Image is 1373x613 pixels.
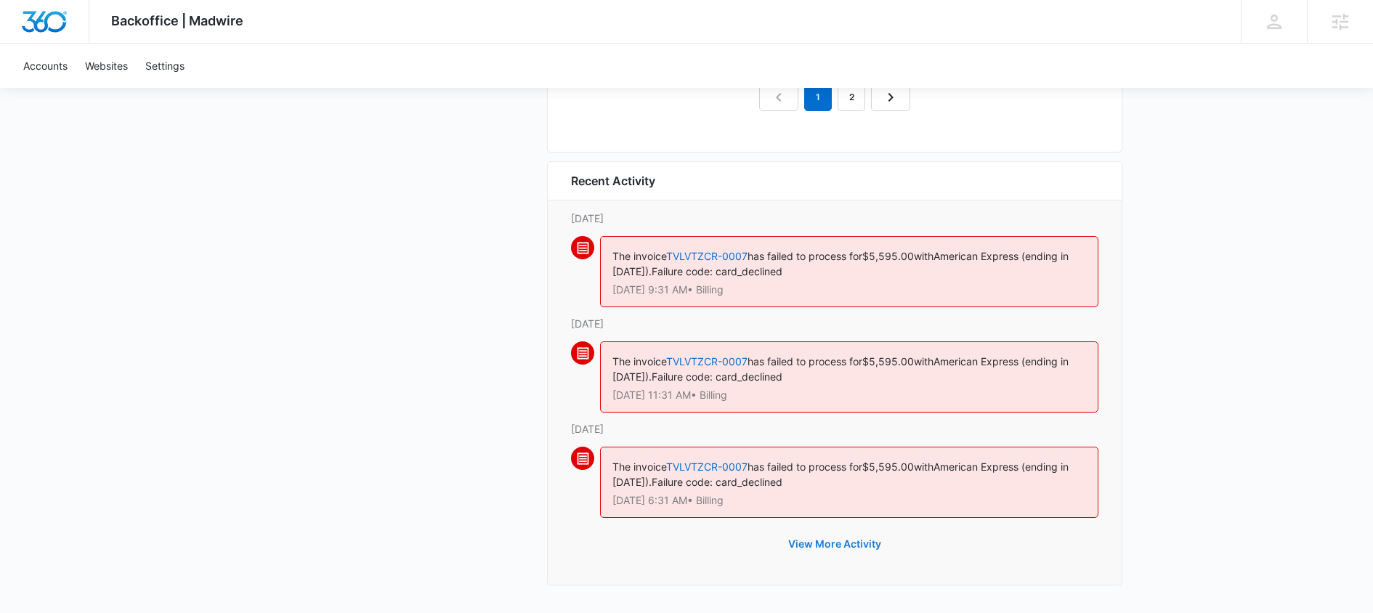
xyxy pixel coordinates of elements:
[838,84,865,111] a: Page 2
[748,355,862,368] span: has failed to process for
[862,460,914,473] span: $5,595.00
[15,44,76,88] a: Accounts
[571,421,1098,437] p: [DATE]
[145,84,156,96] img: tab_keywords_by_traffic_grey.svg
[41,23,71,35] div: v 4.0.25
[23,38,35,49] img: website_grey.svg
[748,460,862,473] span: has failed to process for
[914,460,933,473] span: with
[612,495,1086,506] p: [DATE] 6:31 AM • Billing
[862,355,914,368] span: $5,595.00
[914,250,933,262] span: with
[666,355,748,368] a: TVLVTZCR-0007
[55,86,130,95] div: Domain Overview
[774,527,896,561] button: View More Activity
[571,211,1098,226] p: [DATE]
[612,355,666,368] span: The invoice
[612,390,1086,400] p: [DATE] 11:31 AM • Billing
[914,355,933,368] span: with
[571,172,655,190] h6: Recent Activity
[76,44,137,88] a: Websites
[111,13,243,28] span: Backoffice | Madwire
[871,84,910,111] a: Next Page
[137,44,193,88] a: Settings
[612,285,1086,295] p: [DATE] 9:31 AM • Billing
[23,23,35,35] img: logo_orange.svg
[748,250,862,262] span: has failed to process for
[652,476,782,488] span: Failure code: card_declined
[862,250,914,262] span: $5,595.00
[571,316,1098,331] p: [DATE]
[39,84,51,96] img: tab_domain_overview_orange.svg
[652,265,782,277] span: Failure code: card_declined
[652,370,782,383] span: Failure code: card_declined
[161,86,245,95] div: Keywords by Traffic
[612,460,666,473] span: The invoice
[38,38,160,49] div: Domain: [DOMAIN_NAME]
[759,84,910,111] nav: Pagination
[804,84,832,111] em: 1
[612,250,666,262] span: The invoice
[666,460,748,473] a: TVLVTZCR-0007
[666,250,748,262] a: TVLVTZCR-0007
